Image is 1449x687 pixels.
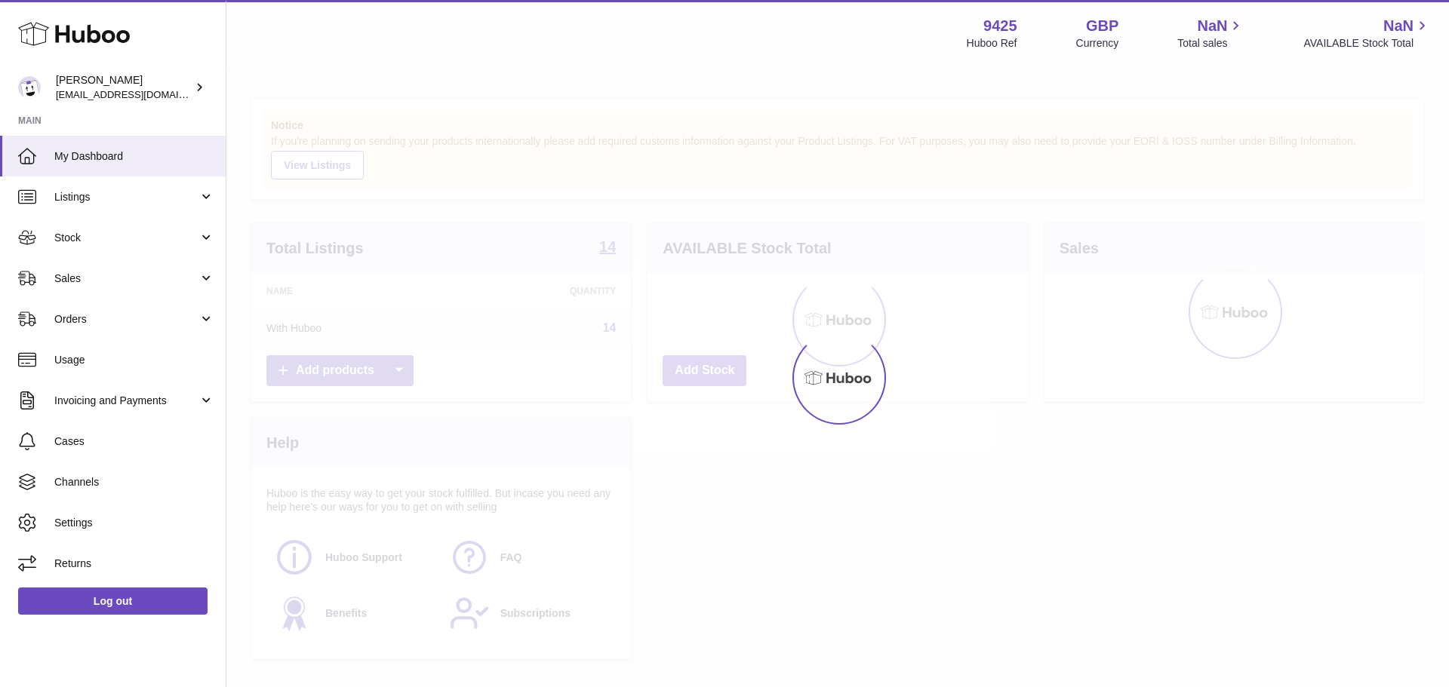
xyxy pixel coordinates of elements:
[54,434,214,449] span: Cases
[54,557,214,571] span: Returns
[1303,36,1431,51] span: AVAILABLE Stock Total
[54,190,198,204] span: Listings
[1076,36,1119,51] div: Currency
[54,475,214,489] span: Channels
[1197,16,1227,36] span: NaN
[967,36,1017,51] div: Huboo Ref
[54,394,198,408] span: Invoicing and Payments
[1177,36,1244,51] span: Total sales
[18,587,208,615] a: Log out
[56,73,192,102] div: [PERSON_NAME]
[54,271,198,286] span: Sales
[1303,16,1431,51] a: NaN AVAILABLE Stock Total
[54,312,198,327] span: Orders
[18,76,41,99] img: internalAdmin-9425@internal.huboo.com
[54,231,198,245] span: Stock
[1383,16,1414,36] span: NaN
[1177,16,1244,51] a: NaN Total sales
[983,16,1017,36] strong: 9425
[1086,16,1118,36] strong: GBP
[56,88,222,100] span: [EMAIL_ADDRESS][DOMAIN_NAME]
[54,149,214,164] span: My Dashboard
[54,516,214,530] span: Settings
[54,353,214,367] span: Usage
